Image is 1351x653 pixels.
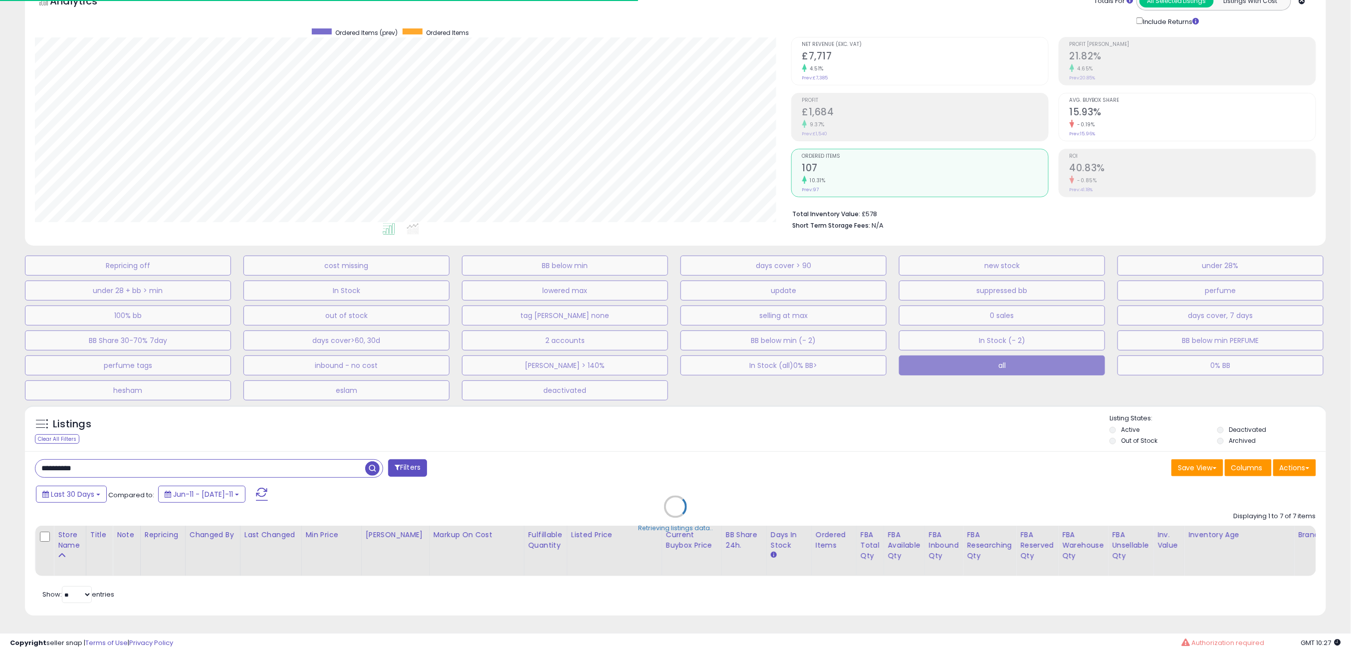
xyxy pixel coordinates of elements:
small: Prev: 41.18% [1070,187,1093,193]
a: Privacy Policy [129,638,173,648]
h2: 21.82% [1070,50,1316,64]
span: 2025-08-11 10:27 GMT [1301,638,1341,648]
button: new stock [899,256,1105,276]
button: all [899,355,1105,375]
button: 0% BB [1118,355,1324,375]
button: lowered max [462,281,668,301]
button: selling at max [680,306,887,326]
small: Prev: 15.96% [1070,131,1096,137]
button: days cover > 90 [680,256,887,276]
button: 0 sales [899,306,1105,326]
button: under 28 + bb > min [25,281,231,301]
button: BB below min PERFUME [1118,330,1324,350]
button: tag [PERSON_NAME] none [462,306,668,326]
h2: 15.93% [1070,106,1316,120]
button: days cover, 7 days [1118,306,1324,326]
small: Prev: £1,540 [802,131,828,137]
li: £578 [793,207,1309,219]
span: Net Revenue (Exc. VAT) [802,42,1048,47]
span: Profit [PERSON_NAME] [1070,42,1316,47]
button: perfume [1118,281,1324,301]
small: 10.31% [807,177,826,184]
small: 4.51% [807,65,824,72]
button: update [680,281,887,301]
button: BB Share 30-70% 7day [25,330,231,350]
small: 4.65% [1074,65,1094,72]
span: Avg. Buybox Share [1070,98,1316,103]
button: hesham [25,380,231,400]
a: Terms of Use [85,638,128,648]
div: Retrieving listings data.. [638,524,713,533]
h2: 40.83% [1070,162,1316,176]
b: Short Term Storage Fees: [793,221,871,230]
span: N/A [872,221,884,230]
b: Total Inventory Value: [793,210,861,218]
small: Prev: £7,385 [802,75,828,81]
button: In Stock (all)0% BB> [680,355,887,375]
button: [PERSON_NAME] > 140% [462,355,668,375]
strong: Copyright [10,638,46,648]
h2: £7,717 [802,50,1048,64]
button: BB below min (- 2) [680,330,887,350]
button: perfume tags [25,355,231,375]
span: Ordered Items [802,154,1048,159]
button: inbound - no cost [243,355,450,375]
button: suppressed bb [899,281,1105,301]
button: cost missing [243,256,450,276]
div: Include Returns [1129,15,1211,27]
button: BB below min [462,256,668,276]
button: In Stock (- 2) [899,330,1105,350]
button: under 28% [1118,256,1324,276]
span: Profit [802,98,1048,103]
button: eslam [243,380,450,400]
button: deactivated [462,380,668,400]
small: Prev: 97 [802,187,819,193]
button: 2 accounts [462,330,668,350]
span: Ordered Items (prev) [335,28,398,37]
small: -0.19% [1074,121,1095,128]
button: In Stock [243,281,450,301]
small: 9.37% [807,121,825,128]
button: out of stock [243,306,450,326]
small: Prev: 20.85% [1070,75,1096,81]
small: -0.85% [1074,177,1097,184]
button: days cover>60, 30d [243,330,450,350]
button: Repricing off [25,256,231,276]
button: 100% bb [25,306,231,326]
span: ROI [1070,154,1316,159]
span: Ordered Items [426,28,469,37]
h2: 107 [802,162,1048,176]
h2: £1,684 [802,106,1048,120]
div: seller snap | | [10,639,173,648]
